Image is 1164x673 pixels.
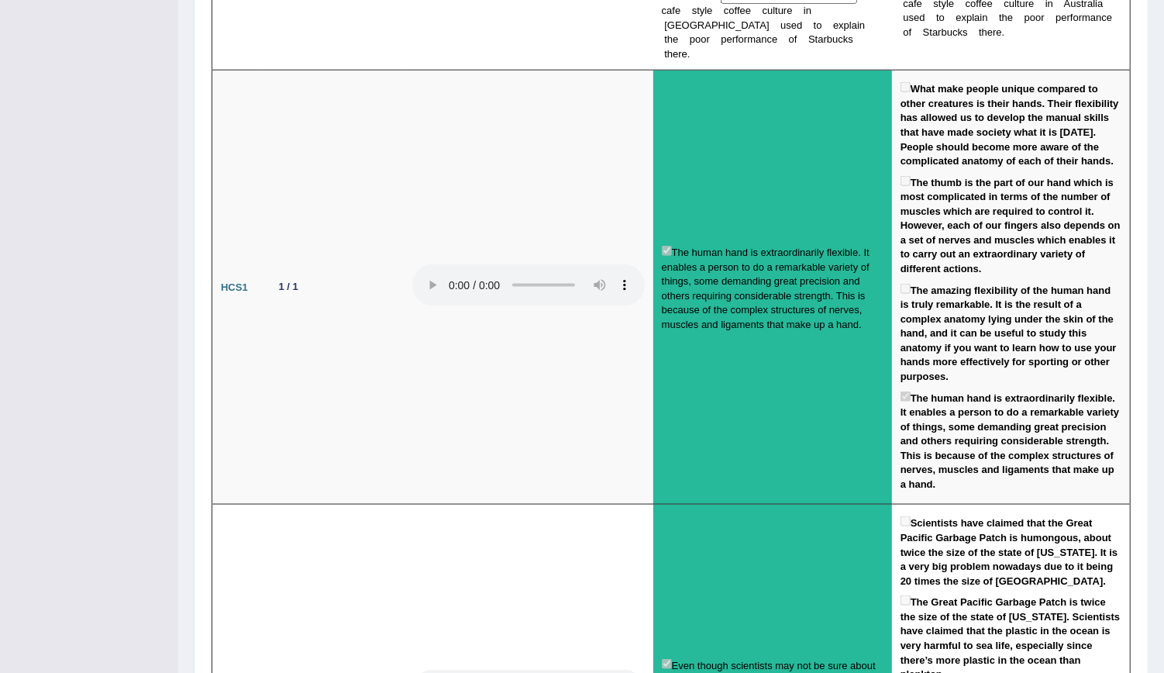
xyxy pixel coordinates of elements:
b: t [936,12,939,23]
b: u [947,26,952,38]
b: e [1061,12,1066,23]
b: e [1107,12,1112,23]
b: f [1070,12,1073,23]
b: h [982,26,987,38]
b: o [1030,12,1035,23]
b: k [958,26,963,38]
b: s [963,26,968,38]
b: e [914,12,919,23]
input: The Great Pacific Garbage Patch is twice the size of the state of [US_STATE]. Scientists have cla... [901,595,911,606]
b: S [923,26,930,38]
b: n [982,12,987,23]
b: m [1082,12,1090,23]
label: What make people unique compared to other creatures is their hands. Their flexibility has allowed... [901,79,1121,168]
b: e [987,26,993,38]
b: a [932,26,938,38]
label: Scientists have claimed that the Great Pacific Garbage Patch is humongous, about twice the size o... [901,513,1121,588]
b: a [974,12,980,23]
b: l [972,12,974,23]
b: d [919,12,925,23]
b: f [909,26,912,38]
b: t [999,12,1002,23]
b: r [938,26,941,38]
b: c [1102,12,1107,23]
b: e [956,12,961,23]
input: Scientists have claimed that the Great Pacific Garbage Patch is humongous, about twice the size o... [901,516,911,526]
b: e [997,26,1002,38]
b: r [1067,12,1070,23]
td: The human hand is extraordinarily flexible. It enables a person to do a remarkable variety of thi... [653,71,892,505]
b: HCS1 [221,281,248,293]
input: What make people unique compared to other creatures is their hands. Their flexibility has allowed... [901,82,911,92]
b: h [1002,12,1007,23]
b: o [939,12,945,23]
b: r [1079,12,1082,23]
b: u [903,12,908,23]
label: The amazing flexibility of the human hand is truly remarkable. It is the result of a complex anat... [901,281,1121,385]
b: e [1007,12,1013,23]
b: p [966,12,972,23]
b: r [1041,12,1044,23]
input: The amazing flexibility of the human hand is truly remarkable. It is the result of a complex anat... [901,284,911,294]
b: p [1025,12,1030,23]
b: n [1096,12,1101,23]
b: x [962,12,967,23]
b: r [993,26,996,38]
input: The thumb is the part of our hand which is most complicated in terms of the number of muscles whi... [901,176,911,186]
b: o [903,26,908,38]
b: c [952,26,958,38]
b: i [980,12,983,23]
b: s [909,12,914,23]
b: o [1073,12,1079,23]
input: The human hand is extraordinarily flexible. It enables a person to do a remarkable variety of thi... [901,392,911,402]
label: The thumb is the part of our hand which is most complicated in terms of the number of muscles whi... [901,173,1121,277]
b: b [942,26,947,38]
b: o [1035,12,1041,23]
b: t [929,26,932,38]
b: . [1002,26,1005,38]
b: p [1056,12,1061,23]
b: t [979,26,982,38]
div: 1 / 1 [273,279,305,295]
label: The human hand is extraordinarily flexible. It enables a person to do a remarkable variety of thi... [901,388,1121,492]
b: a [1090,12,1096,23]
